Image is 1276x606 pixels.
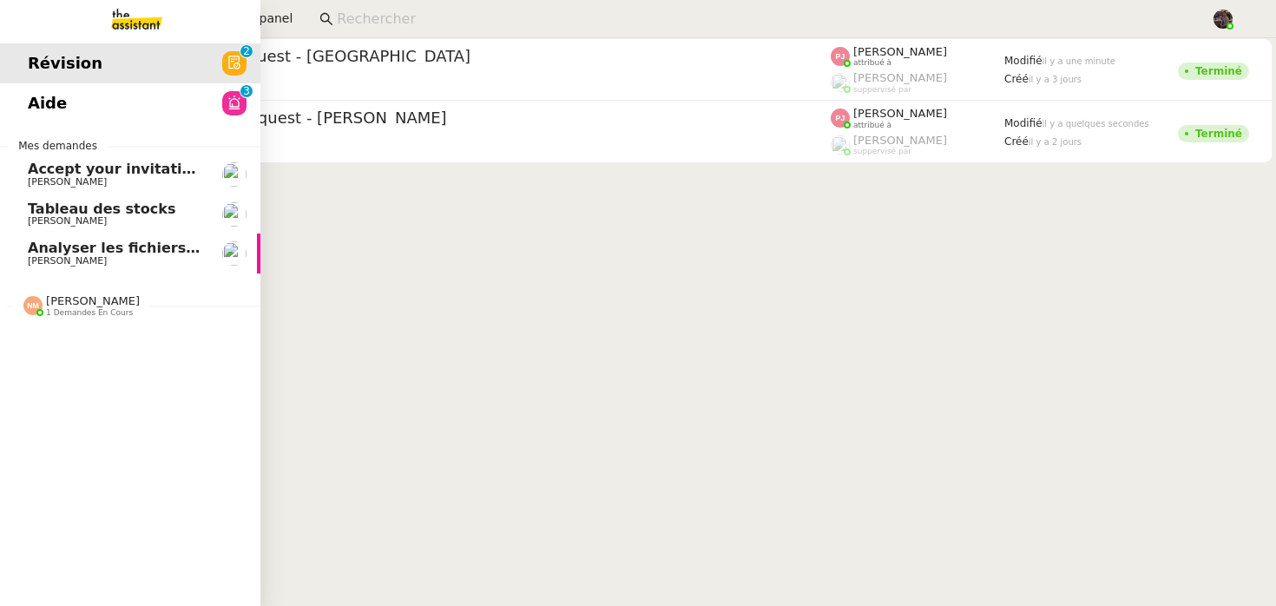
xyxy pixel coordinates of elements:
[28,255,107,267] span: [PERSON_NAME]
[853,121,891,130] span: attribué à
[46,308,133,318] span: 1 demandes en cours
[1004,135,1029,148] span: Créé
[853,45,947,58] span: [PERSON_NAME]
[1214,10,1233,29] img: 2af2e8ed-4e7a-4339-b054-92d163d57814
[853,71,947,84] span: [PERSON_NAME]
[831,107,1004,129] app-user-label: attribué à
[831,109,850,128] img: svg
[28,240,305,256] span: Analyser les fichiers promotionnels
[8,137,108,155] span: Mes demandes
[1004,73,1029,85] span: Créé
[28,161,524,177] span: Accept your invitation to join shared calenda"[PERSON_NAME]"
[1043,119,1149,128] span: il y a quelques secondes
[1043,56,1115,66] span: il y a une minute
[1195,66,1242,76] div: Terminé
[831,47,850,66] img: svg
[853,85,911,95] span: suppervisé par
[222,162,247,187] img: users%2FrLg9kJpOivdSURM9kMyTNR7xGo72%2Favatar%2Fb3a3d448-9218-437f-a4e5-c617cb932dda
[853,147,911,156] span: suppervisé par
[337,8,1194,31] input: Rechercher
[243,45,250,61] p: 2
[1004,117,1043,129] span: Modifié
[240,85,253,97] nz-badge-sup: 3
[222,241,247,266] img: users%2FAXgjBsdPtrYuxuZvIJjRexEdqnq2%2Favatar%2F1599931753966.jpeg
[831,73,850,92] img: users%2FoFdbodQ3TgNoWt9kP3GXAs5oaCq1%2Favatar%2Fprofile-pic.png
[243,85,250,101] p: 3
[28,90,67,116] span: Aide
[28,201,175,217] span: Tableau des stocks
[853,58,891,68] span: attribué à
[28,50,102,76] span: Révision
[853,107,947,120] span: [PERSON_NAME]
[831,135,850,155] img: users%2FoFdbodQ3TgNoWt9kP3GXAs5oaCq1%2Favatar%2Fprofile-pic.png
[1004,55,1043,67] span: Modifié
[1195,128,1242,139] div: Terminé
[89,110,831,126] span: [DATE] - New flight request - [PERSON_NAME]
[89,133,831,155] app-user-detailed-label: client
[28,215,107,227] span: [PERSON_NAME]
[831,71,1004,94] app-user-label: suppervisé par
[89,70,831,93] app-user-detailed-label: client
[1029,137,1082,147] span: il y a 2 jours
[831,134,1004,156] app-user-label: suppervisé par
[853,134,947,147] span: [PERSON_NAME]
[1029,75,1082,84] span: il y a 3 jours
[23,296,43,315] img: svg
[831,45,1004,68] app-user-label: attribué à
[240,45,253,57] nz-badge-sup: 2
[222,202,247,227] img: users%2FAXgjBsdPtrYuxuZvIJjRexEdqnq2%2Favatar%2F1599931753966.jpeg
[46,294,140,307] span: [PERSON_NAME]
[89,49,831,64] span: [DATE] New flight request - [GEOGRAPHIC_DATA]
[28,176,107,188] span: [PERSON_NAME]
